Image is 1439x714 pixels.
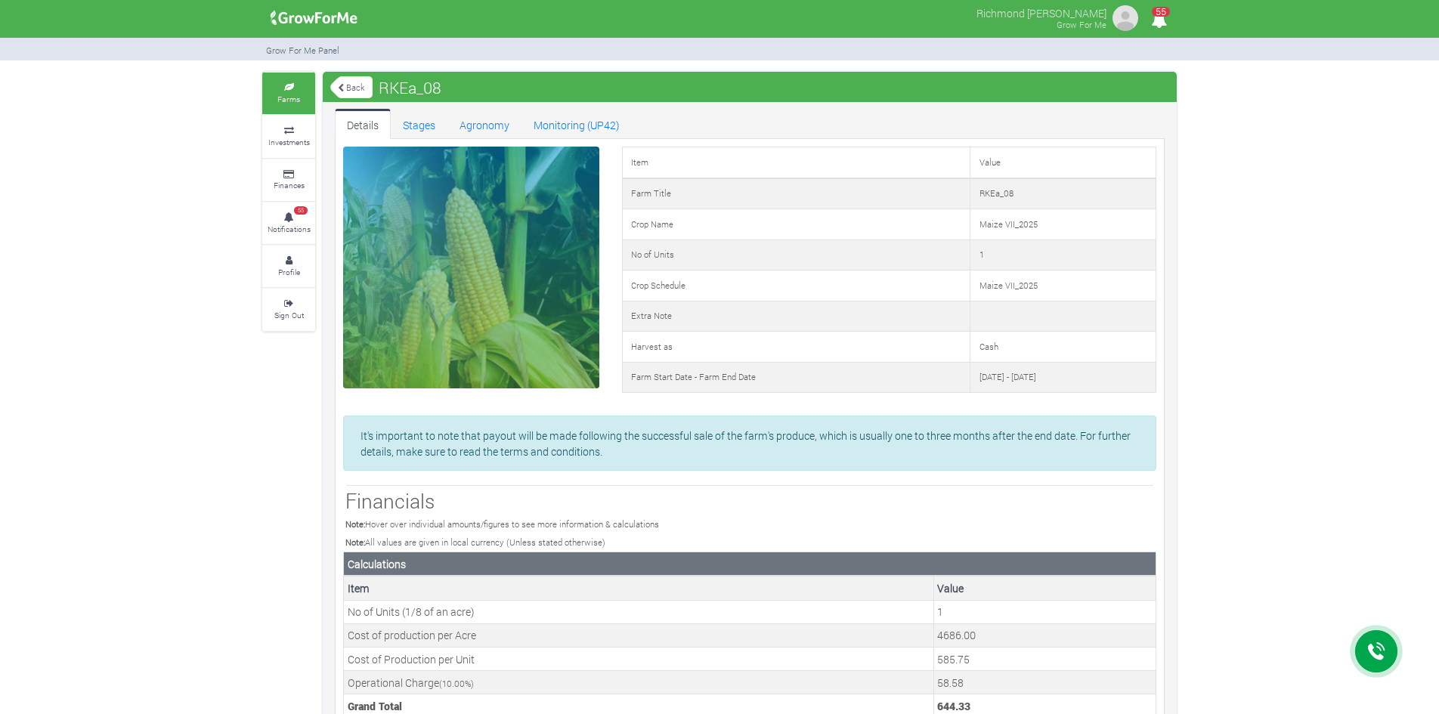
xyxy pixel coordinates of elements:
td: RKEa_08 [970,178,1156,209]
p: It's important to note that payout will be made following the successful sale of the farm's produ... [361,428,1139,459]
a: Finances [262,159,315,201]
small: Farms [277,94,300,104]
td: No of Units [622,240,970,270]
td: This is the operational charge by Grow For Me [933,671,1156,694]
td: This is the number of Units, its (1/8 of an acre) [933,600,1156,623]
b: Note: [345,518,365,530]
small: Profile [278,267,300,277]
td: Maize VII_2025 [970,209,1156,240]
small: Sign Out [274,310,304,320]
a: Farms [262,73,315,114]
td: Maize VII_2025 [970,270,1156,301]
i: Notifications [1144,3,1174,37]
td: This is the cost of an Acre [933,623,1156,647]
a: Stages [391,109,447,139]
small: Notifications [268,224,311,234]
a: 55 Notifications [262,202,315,244]
small: Grow For Me Panel [266,45,339,56]
td: Farm Start Date - Farm End Date [622,362,970,393]
a: Monitoring (UP42) [521,109,632,139]
p: Richmond [PERSON_NAME] [976,3,1106,21]
span: RKEa_08 [375,73,445,103]
span: 10.00 [442,678,465,689]
td: Harvest as [622,332,970,363]
td: Item [622,147,970,178]
span: 55 [1152,7,1170,17]
b: Grand Total [348,699,402,713]
a: Profile [262,246,315,287]
a: Agronomy [447,109,521,139]
td: Operational Charge [344,671,934,694]
td: Crop Schedule [622,270,970,301]
small: Finances [274,180,305,190]
small: Hover over individual amounts/figures to see more information & calculations [345,518,659,530]
td: Farm Title [622,178,970,209]
td: This is the cost of a Unit [933,648,1156,671]
td: Cost of Production per Unit [344,648,934,671]
td: Cash [970,332,1156,363]
td: 1 [970,240,1156,270]
a: 55 [1144,14,1174,29]
td: Cost of production per Acre [344,623,934,647]
b: Item [348,581,370,595]
td: [DATE] - [DATE] [970,362,1156,393]
a: Sign Out [262,289,315,330]
span: 55 [294,206,308,215]
h3: Financials [345,489,1154,513]
small: ( %) [439,678,474,689]
img: growforme image [1110,3,1140,33]
b: Value [937,581,964,595]
a: Back [330,75,373,100]
a: Investments [262,116,315,157]
th: Calculations [344,552,1156,576]
a: Details [335,109,391,139]
td: Value [970,147,1156,178]
img: growforme image [265,3,363,33]
small: Investments [268,137,310,147]
small: Grow For Me [1057,19,1106,30]
td: Extra Note [622,301,970,332]
td: No of Units (1/8 of an acre) [344,600,934,623]
b: Note: [345,536,365,548]
small: All values are given in local currency (Unless stated otherwise) [345,536,605,548]
td: Crop Name [622,209,970,240]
